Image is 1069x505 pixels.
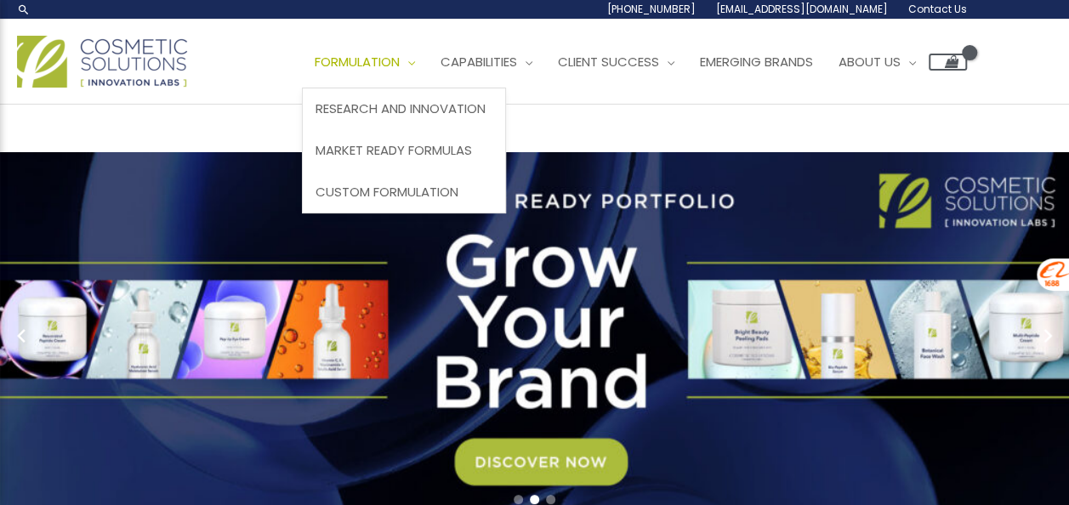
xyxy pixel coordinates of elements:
[302,37,428,88] a: Formulation
[700,53,813,71] span: Emerging Brands
[826,37,929,88] a: About Us
[289,37,967,88] nav: Site Navigation
[315,53,400,71] span: Formulation
[546,495,555,504] span: Go to slide 3
[514,495,523,504] span: Go to slide 1
[687,37,826,88] a: Emerging Brands
[316,183,458,201] span: Custom Formulation
[929,54,967,71] a: View Shopping Cart, empty
[9,323,34,349] button: Previous slide
[17,36,187,88] img: Cosmetic Solutions Logo
[839,53,901,71] span: About Us
[558,53,659,71] span: Client Success
[17,3,31,16] a: Search icon link
[607,2,696,16] span: [PHONE_NUMBER]
[545,37,687,88] a: Client Success
[428,37,545,88] a: Capabilities
[303,130,505,172] a: Market Ready Formulas
[316,141,472,159] span: Market Ready Formulas
[303,171,505,213] a: Custom Formulation
[716,2,888,16] span: [EMAIL_ADDRESS][DOMAIN_NAME]
[303,88,505,130] a: Research and Innovation
[316,99,486,117] span: Research and Innovation
[530,495,539,504] span: Go to slide 2
[908,2,967,16] span: Contact Us
[441,53,517,71] span: Capabilities
[1035,323,1060,349] button: Next slide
